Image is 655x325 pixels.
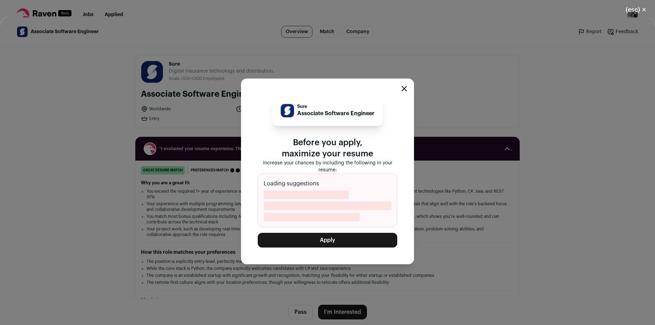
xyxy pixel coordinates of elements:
[617,2,655,17] button: Close modal
[258,160,397,173] p: Increase your chances by including the following in your resume:
[258,137,397,160] p: Before you apply, maximize your resume
[297,104,375,109] p: Sure
[258,233,397,248] button: Apply
[401,86,407,91] button: Close modal
[297,109,375,118] p: Associate Software Engineer
[281,104,294,117] img: a586c8affd5eda354c547333b4696667686d638df342fca781a8c7ecc768f9c9
[258,173,397,227] div: Loading suggestions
